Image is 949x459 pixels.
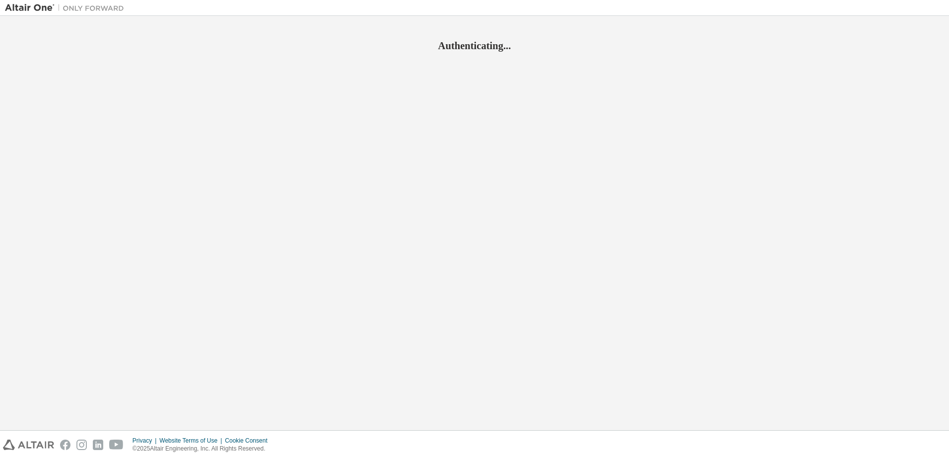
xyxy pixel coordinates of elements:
div: Website Terms of Use [159,437,225,445]
img: instagram.svg [76,440,87,450]
div: Privacy [133,437,159,445]
img: facebook.svg [60,440,70,450]
img: youtube.svg [109,440,124,450]
p: © 2025 Altair Engineering, Inc. All Rights Reserved. [133,445,273,453]
img: linkedin.svg [93,440,103,450]
div: Cookie Consent [225,437,273,445]
h2: Authenticating... [5,39,944,52]
img: Altair One [5,3,129,13]
img: altair_logo.svg [3,440,54,450]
